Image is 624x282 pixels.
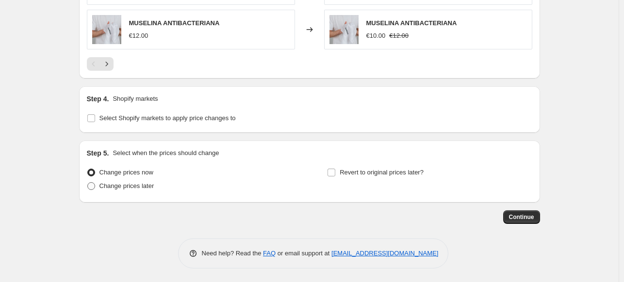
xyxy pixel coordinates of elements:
img: 44-WEB-shooting-QUINQUE-30novembre2021-StudioQuotidien-ChloeLAPEYSSONNIE-25246_80x.jpg [329,15,359,44]
span: MUSELINA ANTIBACTERIANA [366,19,457,27]
a: [EMAIL_ADDRESS][DOMAIN_NAME] [331,250,438,257]
button: Continue [503,210,540,224]
nav: Pagination [87,57,114,71]
span: Need help? Read the [202,250,263,257]
span: Revert to original prices later? [340,169,424,176]
span: Change prices later [99,182,154,189]
span: or email support at [276,250,331,257]
span: Continue [509,213,534,221]
div: €10.00 [366,31,386,41]
h2: Step 4. [87,94,109,104]
a: FAQ [263,250,276,257]
div: €12.00 [129,31,148,41]
span: MUSELINA ANTIBACTERIANA [129,19,220,27]
button: Next [100,57,114,71]
span: Change prices now [99,169,153,176]
img: 44-WEB-shooting-QUINQUE-30novembre2021-StudioQuotidien-ChloeLAPEYSSONNIE-25246_80x.jpg [92,15,121,44]
strike: €12.00 [389,31,409,41]
p: Select when the prices should change [113,148,219,158]
h2: Step 5. [87,148,109,158]
span: Select Shopify markets to apply price changes to [99,114,236,122]
p: Shopify markets [113,94,158,104]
